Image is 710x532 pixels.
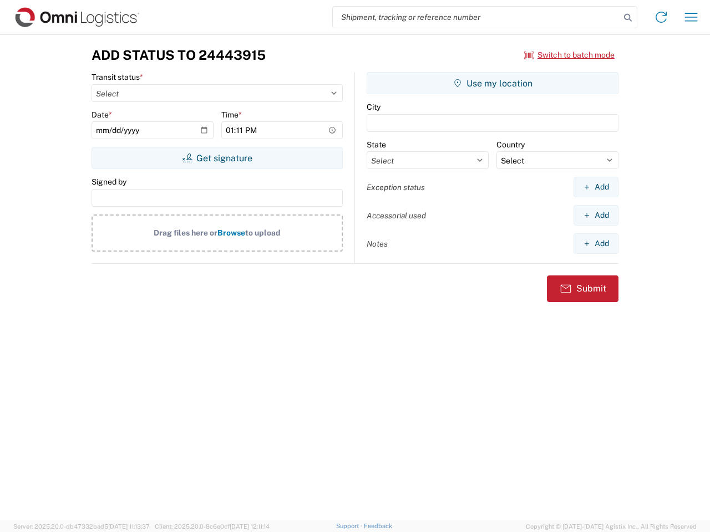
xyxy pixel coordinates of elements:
[92,72,143,82] label: Transit status
[574,177,618,197] button: Add
[221,110,242,120] label: Time
[364,523,392,529] a: Feedback
[245,228,281,237] span: to upload
[574,233,618,254] button: Add
[155,523,270,530] span: Client: 2025.20.0-8c6e0cf
[92,47,266,63] h3: Add Status to 24443915
[154,228,217,237] span: Drag files here or
[92,147,343,169] button: Get signature
[367,72,618,94] button: Use my location
[336,523,364,529] a: Support
[367,140,386,150] label: State
[333,7,620,28] input: Shipment, tracking or reference number
[230,523,270,530] span: [DATE] 12:11:14
[524,46,615,64] button: Switch to batch mode
[496,140,525,150] label: Country
[13,523,150,530] span: Server: 2025.20.0-db47332bad5
[92,177,126,187] label: Signed by
[92,110,112,120] label: Date
[574,205,618,226] button: Add
[526,521,697,531] span: Copyright © [DATE]-[DATE] Agistix Inc., All Rights Reserved
[217,228,245,237] span: Browse
[367,239,388,249] label: Notes
[547,275,618,302] button: Submit
[367,182,425,192] label: Exception status
[367,102,381,112] label: City
[367,211,426,221] label: Accessorial used
[108,523,150,530] span: [DATE] 11:13:37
